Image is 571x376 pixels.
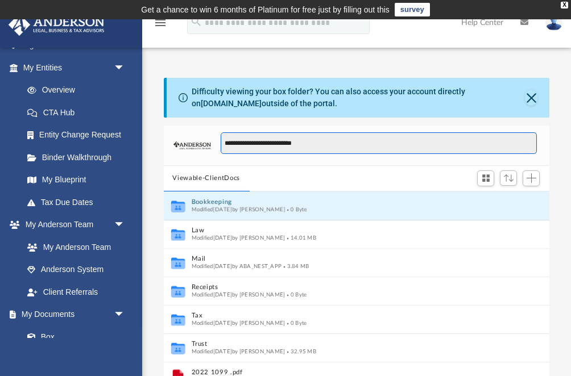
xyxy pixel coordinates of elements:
img: Anderson Advisors Platinum Portal [5,14,108,36]
a: menu [154,22,167,30]
button: Switch to Grid View [477,170,494,186]
button: Receipts [191,283,507,291]
a: Entity Change Request [16,124,142,147]
i: menu [154,16,167,30]
div: Get a chance to win 6 months of Platinum for free just by filling out this [141,3,390,16]
div: Difficulty viewing your box folder? You can also access your account directly on outside of the p... [192,86,525,110]
span: arrow_drop_down [114,214,136,237]
button: Bookkeeping [191,198,507,206]
span: Modified [DATE] by [PERSON_NAME] [191,291,285,297]
span: 0 Byte [285,320,307,325]
a: Binder Walkthrough [16,146,142,169]
img: User Pic [545,14,562,31]
a: Tax Due Dates [16,191,142,214]
a: survey [395,3,430,16]
button: Law [191,227,507,234]
button: Close [525,90,537,106]
a: My Anderson Team [16,236,131,258]
span: Modified [DATE] by [PERSON_NAME] [191,206,285,212]
i: search [190,15,202,28]
a: Overview [16,79,142,102]
a: Box [16,325,131,348]
button: Viewable-ClientDocs [172,173,239,183]
span: 3.84 MB [282,263,309,269]
button: Add [523,170,540,186]
a: Client Referrals [16,281,136,303]
span: arrow_drop_down [114,56,136,80]
button: Mail [191,255,507,262]
a: My Blueprint [16,169,136,191]
a: My Anderson Teamarrow_drop_down [8,214,136,236]
button: Sort [500,170,517,186]
span: 14.01 MB [285,235,316,240]
span: 0 Byte [285,206,307,212]
span: 32.95 MB [285,348,316,354]
span: Modified [DATE] by [PERSON_NAME] [191,348,285,354]
a: [DOMAIN_NAME] [201,99,262,108]
span: Modified [DATE] by [PERSON_NAME] [191,320,285,325]
span: arrow_drop_down [114,303,136,327]
a: My Entitiesarrow_drop_down [8,56,142,79]
span: Modified [DATE] by [PERSON_NAME] [191,235,285,240]
input: Search files and folders [221,132,537,154]
button: Trust [191,340,507,348]
a: Anderson System [16,258,136,281]
button: 2022 1099 .pdf [191,369,507,376]
span: Modified [DATE] by ABA_NEST_APP [191,263,282,269]
div: close [561,2,568,9]
a: CTA Hub [16,101,142,124]
a: My Documentsarrow_drop_down [8,303,136,326]
button: Tax [191,312,507,319]
span: 0 Byte [285,291,307,297]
